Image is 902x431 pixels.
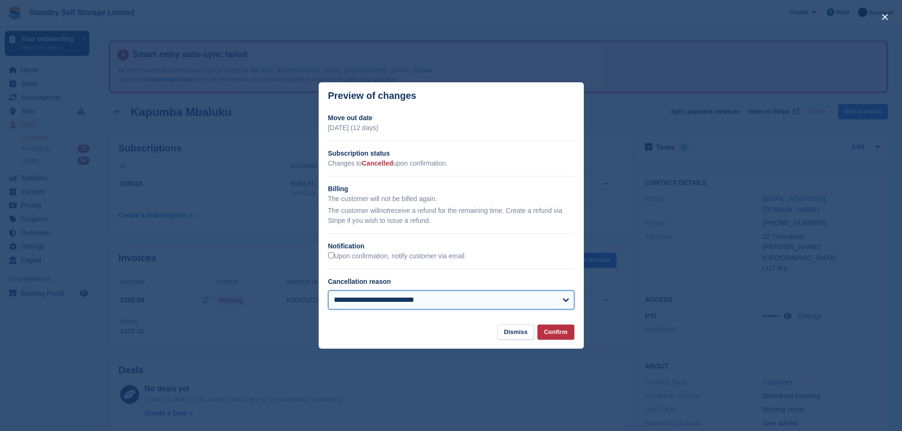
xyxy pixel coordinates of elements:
button: close [877,9,893,25]
p: Preview of changes [328,90,417,101]
label: Upon confirmation, notify customer via email. [328,252,466,261]
p: Changes to upon confirmation. [328,158,574,168]
span: Cancelled [362,159,393,167]
p: [DATE] (12 days) [328,123,574,133]
h2: Notification [328,241,574,251]
button: Dismiss [497,325,534,340]
h2: Subscription status [328,149,574,158]
p: The customer will receive a refund for the remaining time. Create a refund via Stripe if you wish... [328,206,574,226]
em: not [379,207,388,214]
p: The customer will not be billed again. [328,194,574,204]
button: Confirm [537,325,574,340]
label: Cancellation reason [328,278,391,285]
h2: Billing [328,184,574,194]
h2: Move out date [328,113,574,123]
input: Upon confirmation, notify customer via email. [328,252,334,258]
